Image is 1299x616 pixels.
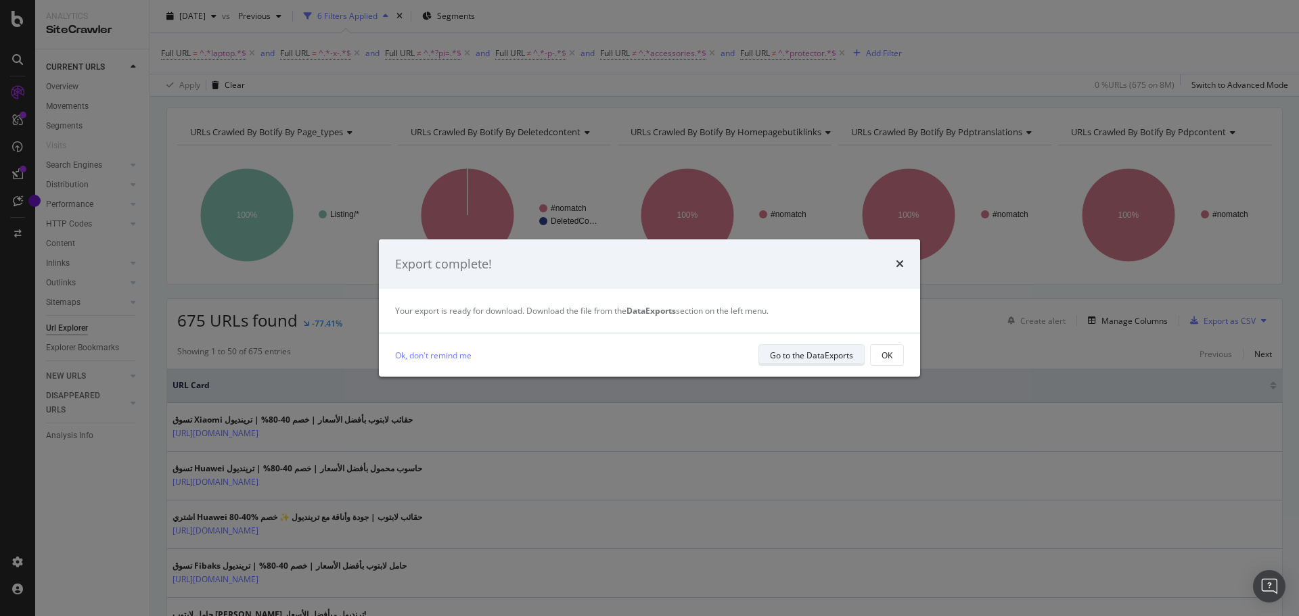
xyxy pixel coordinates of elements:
div: OK [882,350,892,361]
div: Go to the DataExports [770,350,853,361]
div: Export complete! [395,256,492,273]
div: modal [379,239,920,377]
div: Your export is ready for download. Download the file from the [395,305,904,316]
a: Ok, don't remind me [395,348,472,362]
div: Open Intercom Messenger [1253,570,1285,602]
button: OK [870,344,904,366]
button: Go to the DataExports [758,344,865,366]
strong: DataExports [626,305,676,316]
div: times [896,256,904,273]
span: section on the left menu. [626,305,769,316]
